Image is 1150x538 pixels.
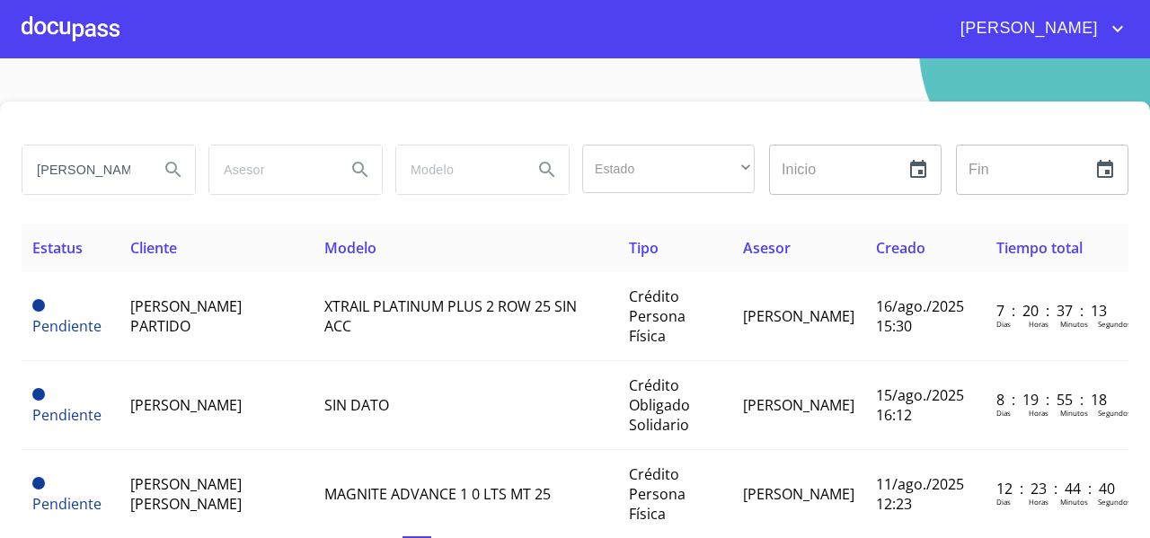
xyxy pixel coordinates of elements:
[1098,319,1131,329] p: Segundos
[1060,319,1088,329] p: Minutos
[209,146,332,194] input: search
[32,316,102,336] span: Pendiente
[526,148,569,191] button: Search
[996,238,1083,258] span: Tiempo total
[629,238,659,258] span: Tipo
[876,238,925,258] span: Creado
[1060,408,1088,418] p: Minutos
[1029,319,1048,329] p: Horas
[947,14,1107,43] span: [PERSON_NAME]
[32,238,83,258] span: Estatus
[629,464,686,524] span: Crédito Persona Física
[996,301,1118,321] p: 7 : 20 : 37 : 13
[996,408,1011,418] p: Dias
[396,146,518,194] input: search
[996,390,1118,410] p: 8 : 19 : 55 : 18
[876,385,964,425] span: 15/ago./2025 16:12
[996,479,1118,498] p: 12 : 23 : 44 : 40
[947,14,1128,43] button: account of current user
[32,477,45,489] span: Pendiente
[743,306,854,326] span: [PERSON_NAME]
[876,474,964,514] span: 11/ago./2025 12:23
[1098,497,1131,507] p: Segundos
[1029,497,1048,507] p: Horas
[629,287,686,346] span: Crédito Persona Física
[130,238,177,258] span: Cliente
[130,296,242,336] span: [PERSON_NAME] PARTIDO
[582,145,755,193] div: ​
[743,395,854,415] span: [PERSON_NAME]
[1098,408,1131,418] p: Segundos
[743,238,791,258] span: Asesor
[339,148,382,191] button: Search
[22,146,145,194] input: search
[996,497,1011,507] p: Dias
[324,238,376,258] span: Modelo
[130,474,242,514] span: [PERSON_NAME] [PERSON_NAME]
[324,395,389,415] span: SIN DATO
[1060,497,1088,507] p: Minutos
[876,296,964,336] span: 16/ago./2025 15:30
[1029,408,1048,418] p: Horas
[152,148,195,191] button: Search
[996,319,1011,329] p: Dias
[324,296,577,336] span: XTRAIL PLATINUM PLUS 2 ROW 25 SIN ACC
[629,375,690,435] span: Crédito Obligado Solidario
[32,494,102,514] span: Pendiente
[324,484,551,504] span: MAGNITE ADVANCE 1 0 LTS MT 25
[32,405,102,425] span: Pendiente
[32,388,45,401] span: Pendiente
[743,484,854,504] span: [PERSON_NAME]
[32,299,45,312] span: Pendiente
[130,395,242,415] span: [PERSON_NAME]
